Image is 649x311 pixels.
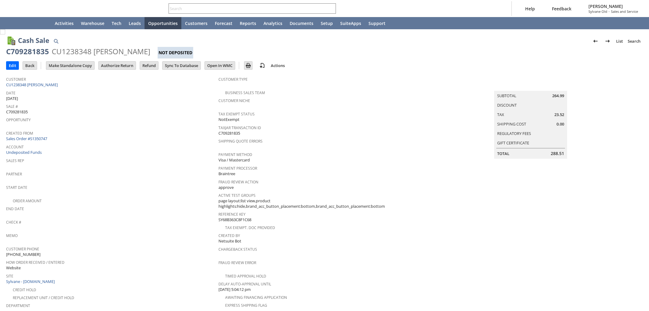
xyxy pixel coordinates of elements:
[145,17,181,29] a: Opportunities
[11,19,18,27] svg: Recent Records
[6,96,18,101] span: [DATE]
[225,274,266,279] a: Timed Approval Hold
[236,17,260,29] a: Reports
[22,17,37,29] div: Shortcuts
[259,62,266,69] img: add-record.svg
[215,20,232,26] span: Forecast
[6,150,42,155] a: Undeposited Funds
[225,303,267,308] a: Express Shipping Flag
[140,62,158,69] input: Refund
[6,104,18,109] a: Sale #
[497,102,517,108] a: Discount
[218,233,240,238] a: Created By
[6,206,24,211] a: End Date
[129,20,141,26] span: Leads
[260,17,286,29] a: Analytics
[125,17,145,29] a: Leads
[218,198,428,209] span: page layout:list view,product highlights:hide,brand_acc_button_placement:bottom,brand_acc_button_...
[218,125,261,130] a: TaxJar Transaction ID
[6,131,33,136] a: Created From
[81,20,104,26] span: Warehouse
[162,62,201,69] input: Sync To Database
[218,139,263,144] a: Shipping Quote Errors
[6,82,59,87] a: CU1238348 [PERSON_NAME]
[99,62,136,69] input: Authorize Return
[244,62,252,69] input: Print
[55,20,74,26] span: Activities
[205,62,235,69] input: Open In WMC
[6,136,49,141] a: Sales Order #S1350747
[592,37,599,45] img: Previous
[551,150,564,157] span: 288.51
[6,77,26,82] a: Customer
[286,17,317,29] a: Documents
[337,17,365,29] a: SuiteApps
[6,47,49,56] div: C709281835
[13,295,74,300] a: Replacement Unit / Credit Hold
[112,20,121,26] span: Tech
[218,171,235,177] span: Braintree
[327,5,335,12] svg: Search
[218,117,239,122] span: NotExempt
[6,265,21,271] span: Website
[218,193,256,198] a: Active Test Groups
[7,17,22,29] a: Recent Records
[77,17,108,29] a: Warehouse
[51,17,77,29] a: Activities
[218,157,250,163] span: Visa / Mastercard
[218,212,246,217] a: Reference Key
[225,295,287,300] a: Awaiting Financing Application
[497,131,531,136] a: Regulatory Fees
[18,35,49,45] h1: Cash Sale
[588,3,638,9] span: [PERSON_NAME]
[218,287,251,292] span: [DATE] 5:04:12 pm
[240,20,256,26] span: Reports
[6,252,40,257] span: [PHONE_NUMBER]
[26,19,33,27] svg: Shortcuts
[263,20,282,26] span: Analytics
[218,217,251,223] span: SY68B363C8F1C68
[6,233,18,238] a: Memo
[557,121,564,127] span: 0.00
[6,185,27,190] a: Start Date
[614,36,625,46] a: List
[6,274,13,279] a: Site
[40,19,47,27] svg: Home
[497,151,509,156] a: Total
[6,158,24,163] a: Sales Rep
[169,5,327,12] input: Search
[525,6,535,12] span: Help
[554,112,564,118] span: 23.52
[52,47,150,56] div: CU1238348 [PERSON_NAME]
[609,9,610,14] span: -
[6,260,65,265] a: How Order Received / Entered
[6,220,21,225] a: Check #
[218,247,257,252] a: Chargeback Status
[225,225,275,230] a: Tax Exempt. Doc Provided
[365,17,389,29] a: Support
[497,140,529,146] a: Gift Certificate
[497,121,526,127] a: Shipping Cost
[23,62,37,69] input: Back
[552,6,571,12] span: Feedback
[158,47,193,58] div: Not Deposited
[6,303,30,308] a: Department
[6,246,39,252] a: Customer Phone
[588,9,607,14] span: Sylvane Old
[218,98,250,103] a: Customer Niche
[211,17,236,29] a: Forecast
[218,179,258,185] a: Fraud Review Action
[6,117,31,122] a: Opportunity
[6,171,22,177] a: Partner
[604,37,611,45] img: Next
[6,62,19,69] input: Edit
[497,112,504,117] a: Tax
[317,17,337,29] a: Setup
[494,81,567,91] caption: Summary
[611,9,638,14] span: Sales and Service
[181,17,211,29] a: Customers
[37,17,51,29] a: Home
[218,260,256,265] a: Fraud Review Error
[245,62,252,69] img: Print
[218,185,234,190] span: approve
